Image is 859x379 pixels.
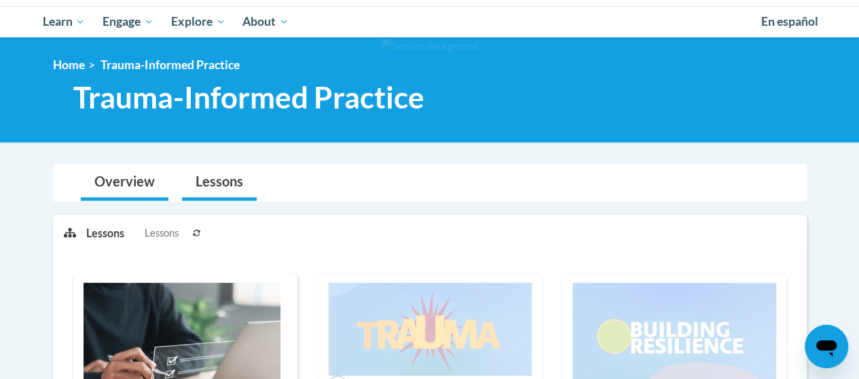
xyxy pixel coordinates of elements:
span: Trauma-Informed Practice [73,79,424,115]
a: Engage [94,6,162,37]
a: En español [752,7,827,36]
a: Lessons [182,165,257,201]
a: Overview [81,165,168,201]
p: Lessons [86,226,124,241]
span: About [242,14,289,30]
span: Learn [42,14,85,30]
span: Trauma-Informed Practice [100,58,240,72]
span: Explore [171,14,225,30]
iframe: Button to launch messaging window [805,325,848,368]
a: Home [53,58,85,72]
a: About [234,6,297,37]
div: Main menu [33,6,827,37]
img: Course Image [328,283,532,376]
span: En español [761,14,818,28]
span: Lessons [145,226,179,241]
img: Section background [382,39,478,54]
a: Learn [34,6,94,37]
a: Explore [162,6,234,37]
span: Engage [103,14,153,30]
